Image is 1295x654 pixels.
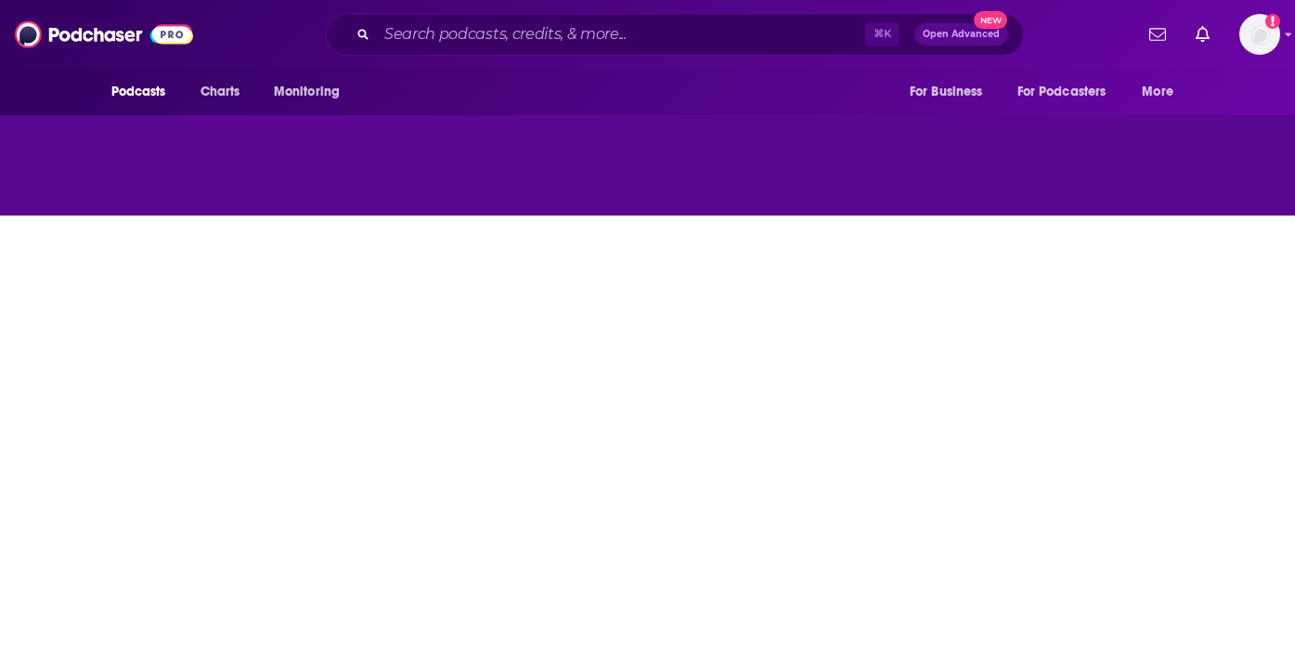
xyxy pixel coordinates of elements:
a: Show notifications dropdown [1188,19,1217,50]
img: Podchaser - Follow, Share and Rate Podcasts [15,17,193,52]
button: open menu [1129,74,1197,110]
input: Search podcasts, credits, & more... [377,20,865,49]
svg: Add a profile image [1265,14,1280,29]
span: New [974,11,1007,29]
span: Podcasts [111,79,166,105]
button: open menu [261,74,364,110]
button: open menu [897,74,1006,110]
img: User Profile [1239,14,1280,55]
span: Open Advanced [923,30,1000,39]
button: open menu [98,74,190,110]
span: Charts [201,79,240,105]
button: open menu [1005,74,1133,110]
button: Show profile menu [1239,14,1280,55]
span: For Business [910,79,983,105]
span: ⌘ K [865,22,900,46]
button: Open AdvancedNew [914,23,1008,46]
span: More [1142,79,1173,105]
span: For Podcasters [1017,79,1107,105]
a: Charts [188,74,252,110]
span: Logged in as lily.gordon [1239,14,1280,55]
span: Monitoring [274,79,340,105]
a: Show notifications dropdown [1142,19,1173,50]
div: Search podcasts, credits, & more... [326,13,1024,56]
